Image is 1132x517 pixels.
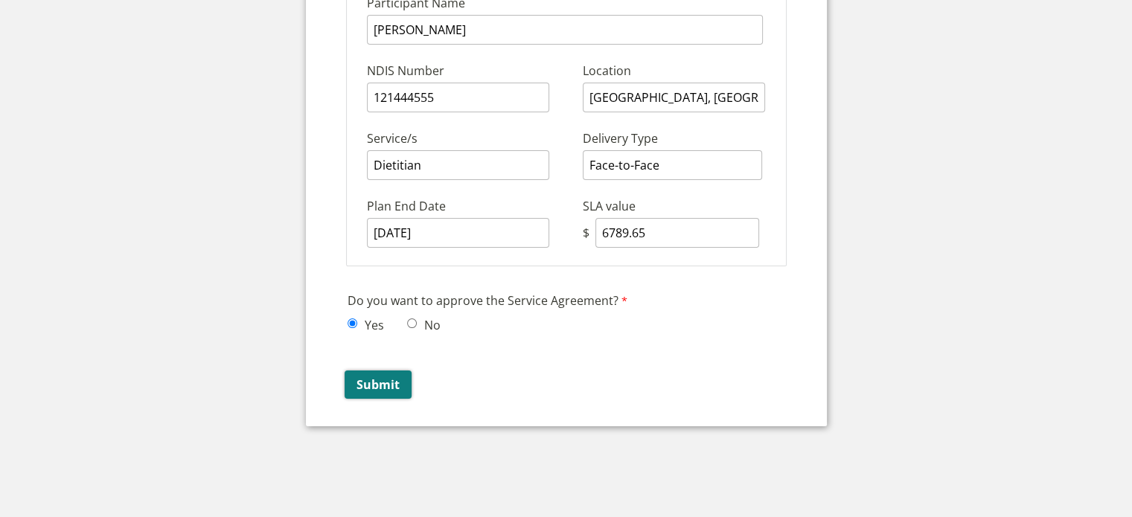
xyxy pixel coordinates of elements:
input: Plan End Date [367,218,549,248]
label: No [420,317,441,333]
input: SLA value [595,218,759,248]
label: Delivery Type [583,129,662,150]
input: Location [583,83,765,112]
label: Service/s [367,129,568,150]
label: Location [583,62,635,83]
label: Yes [360,317,384,333]
div: $ [583,225,592,241]
input: Service/s [367,150,549,180]
input: Participant Name [367,15,763,45]
input: Submit [345,370,412,399]
label: SLA value [583,197,639,218]
input: NDIS Number [367,83,549,112]
label: NDIS Number [367,62,568,83]
input: Delivery Type [583,150,762,180]
label: Do you want to approve the Service Agreement? [348,292,631,313]
label: Plan End Date [367,197,568,218]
